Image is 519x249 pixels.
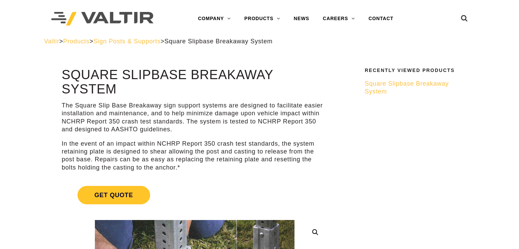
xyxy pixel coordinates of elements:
[62,178,328,213] a: Get Quote
[287,12,316,26] a: NEWS
[365,80,471,96] a: Square Slipbase Breakaway System
[237,12,287,26] a: PRODUCTS
[63,38,89,45] a: Products
[51,12,154,26] img: Valtir
[62,140,328,172] p: In the event of an impact within NCHRP Report 350 crash test standards, the system retaining plat...
[365,80,449,95] span: Square Slipbase Breakaway System
[44,38,475,45] div: > > >
[362,12,400,26] a: CONTACT
[316,12,362,26] a: CAREERS
[164,38,273,45] span: Square Slipbase Breakaway System
[191,12,237,26] a: COMPANY
[44,38,59,45] a: Valtir
[77,186,150,204] span: Get Quote
[62,102,328,134] p: The Square Slip Base Breakaway sign support systems are designed to facilitate easier installatio...
[62,68,328,97] h1: Square Slipbase Breakaway System
[365,68,471,73] h2: Recently Viewed Products
[93,38,161,45] a: Sign Posts & Supports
